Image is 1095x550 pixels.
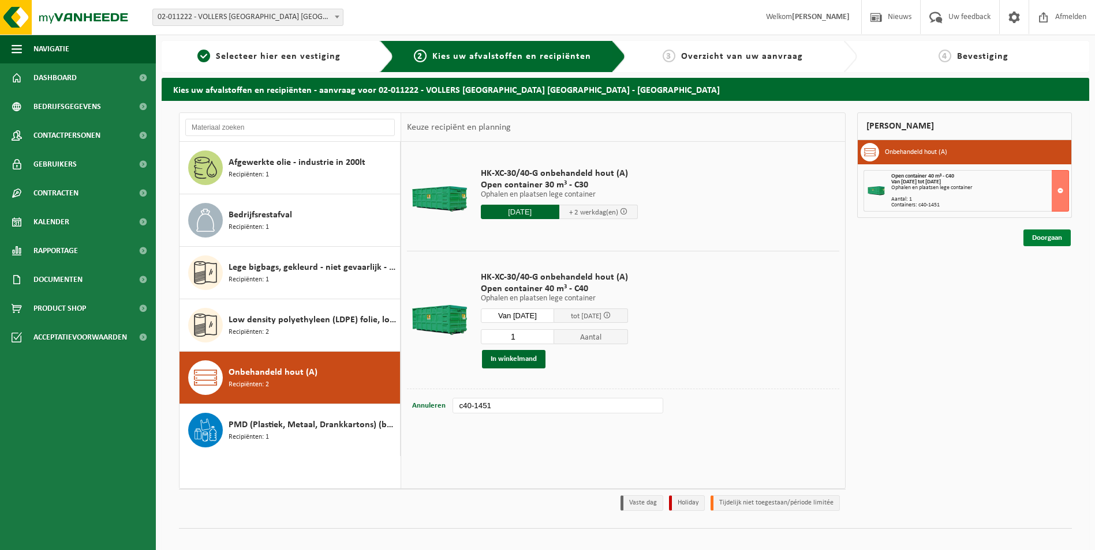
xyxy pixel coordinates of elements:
li: Tijdelijk niet toegestaan/période limitée [711,495,840,511]
span: Kalender [33,208,69,236]
span: Onbehandeld hout (A) [229,366,317,379]
span: Lege bigbags, gekleurd - niet gevaarlijk - los [229,261,397,274]
input: Selecteer datum [481,308,555,323]
span: Open container 40 m³ - C40 [891,173,954,179]
button: Bedrijfsrestafval Recipiënten: 1 [180,194,401,247]
span: Recipiënten: 2 [229,327,269,338]
span: Dashboard [33,63,77,92]
span: PMD (Plastiek, Metaal, Drankkartons) (bedrijven) [229,418,397,432]
button: Lege bigbags, gekleurd - niet gevaarlijk - los Recipiënten: 1 [180,247,401,299]
span: Recipiënten: 2 [229,379,269,390]
span: Open container 40 m³ - C40 [481,283,628,295]
span: Documenten [33,265,83,294]
span: 1 [197,50,210,62]
span: 2 [414,50,427,62]
button: Annuleren [411,398,447,414]
h2: Kies uw afvalstoffen en recipiënten - aanvraag voor 02-011222 - VOLLERS [GEOGRAPHIC_DATA] [GEOGRA... [162,78,1089,100]
a: 1Selecteer hier een vestiging [167,50,371,63]
span: Low density polyethyleen (LDPE) folie, los, naturel/gekleurd (80/20) [229,313,397,327]
input: Selecteer datum [481,205,559,219]
strong: Van [DATE] tot [DATE] [891,179,941,185]
div: [PERSON_NAME] [857,112,1072,140]
div: Keuze recipiënt en planning [401,113,517,142]
strong: [PERSON_NAME] [792,13,850,21]
span: HK-XC-30/40-G onbehandeld hout (A) [481,272,628,283]
span: Recipiënten: 1 [229,432,269,443]
span: 02-011222 - VOLLERS BELGIUM NV - ANTWERPEN [152,9,343,26]
a: Doorgaan [1023,229,1071,246]
span: tot [DATE] [571,312,601,320]
div: Containers: c40-1451 [891,202,1068,208]
span: Selecteer hier een vestiging [216,52,341,61]
button: In winkelmand [482,350,545,368]
span: Bevestiging [957,52,1008,61]
span: Rapportage [33,236,78,265]
span: Contactpersonen [33,121,100,150]
span: 02-011222 - VOLLERS BELGIUM NV - ANTWERPEN [153,9,343,25]
li: Vaste dag [621,495,663,511]
span: Bedrijfsgegevens [33,92,101,121]
span: Open container 30 m³ - C30 [481,179,638,191]
button: Onbehandeld hout (A) Recipiënten: 2 [180,352,401,404]
span: Annuleren [412,402,446,409]
span: Afgewerkte olie - industrie in 200lt [229,156,365,169]
li: Holiday [669,495,705,511]
span: Acceptatievoorwaarden [33,323,127,352]
span: Kies uw afvalstoffen en recipiënten [432,52,591,61]
p: Ophalen en plaatsen lege container [481,191,638,199]
span: 4 [939,50,951,62]
h3: Onbehandeld hout (A) [885,143,947,161]
input: Materiaal zoeken [185,119,395,136]
span: Recipiënten: 1 [229,274,269,285]
span: Bedrijfsrestafval [229,208,292,222]
span: Gebruikers [33,150,77,179]
div: Ophalen en plaatsen lege container [891,185,1068,191]
span: 3 [663,50,675,62]
span: HK-XC-30/40-G onbehandeld hout (A) [481,168,638,179]
span: Overzicht van uw aanvraag [681,52,803,61]
span: Navigatie [33,35,69,63]
span: Aantal [554,329,628,344]
button: Afgewerkte olie - industrie in 200lt Recipiënten: 1 [180,142,401,194]
span: + 2 werkdag(en) [569,209,618,216]
input: bv. C10-005 [453,398,663,413]
span: Product Shop [33,294,86,323]
span: Recipiënten: 1 [229,169,269,180]
button: Low density polyethyleen (LDPE) folie, los, naturel/gekleurd (80/20) Recipiënten: 2 [180,299,401,352]
p: Ophalen en plaatsen lege container [481,295,628,303]
div: Aantal: 1 [891,197,1068,202]
span: Recipiënten: 1 [229,222,269,233]
span: Contracten [33,179,79,208]
button: PMD (Plastiek, Metaal, Drankkartons) (bedrijven) Recipiënten: 1 [180,404,401,456]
